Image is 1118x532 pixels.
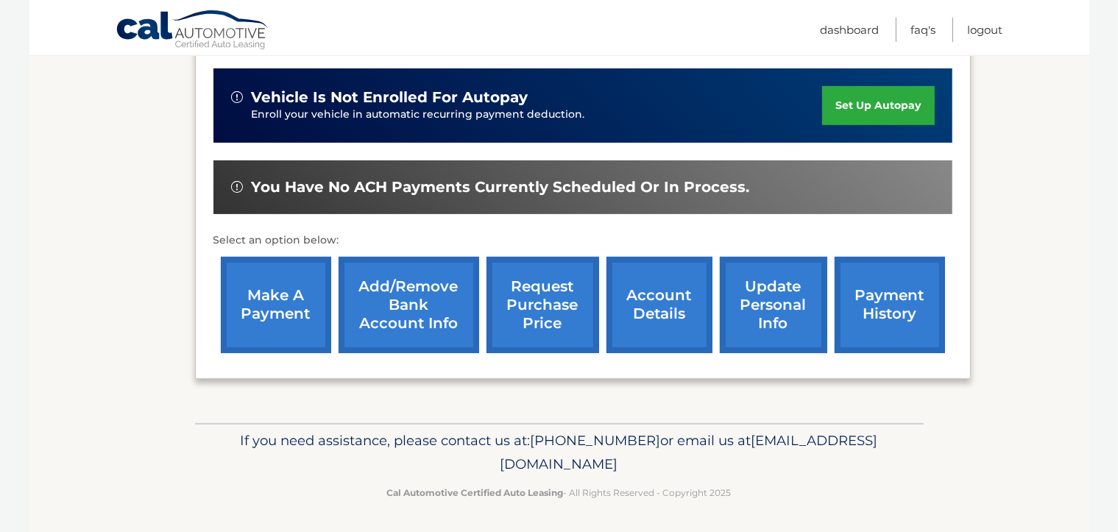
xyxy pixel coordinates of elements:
[968,18,1003,42] a: Logout
[231,91,243,103] img: alert-white.svg
[116,10,270,52] a: Cal Automotive
[720,257,827,353] a: update personal info
[339,257,479,353] a: Add/Remove bank account info
[387,487,564,498] strong: Cal Automotive Certified Auto Leasing
[822,86,934,125] a: set up autopay
[205,485,914,500] p: - All Rights Reserved - Copyright 2025
[252,178,750,196] span: You have no ACH payments currently scheduled or in process.
[252,88,528,107] span: vehicle is not enrolled for autopay
[911,18,936,42] a: FAQ's
[221,257,331,353] a: make a payment
[531,432,661,449] span: [PHONE_NUMBER]
[835,257,945,353] a: payment history
[487,257,599,353] a: request purchase price
[231,181,243,193] img: alert-white.svg
[606,257,712,353] a: account details
[821,18,880,42] a: Dashboard
[213,232,952,249] p: Select an option below:
[205,429,914,476] p: If you need assistance, please contact us at: or email us at
[252,107,823,123] p: Enroll your vehicle in automatic recurring payment deduction.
